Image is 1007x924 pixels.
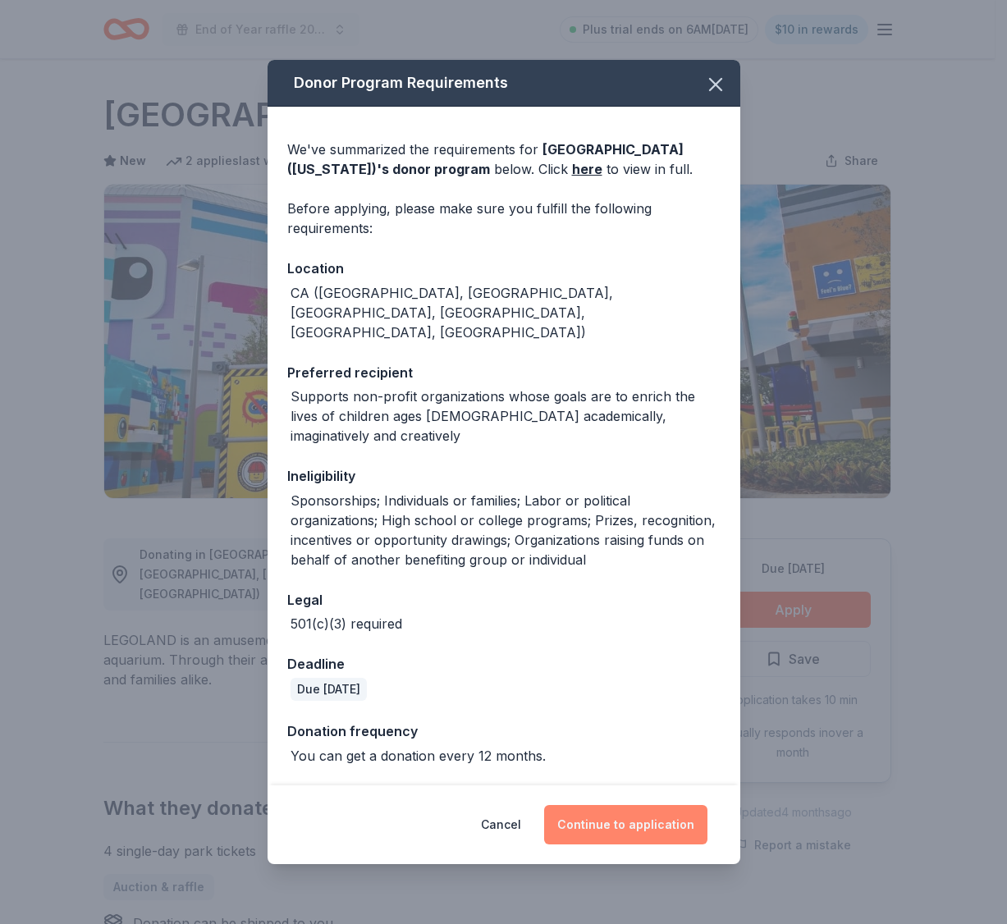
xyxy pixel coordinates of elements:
div: Sponsorships; Individuals or families; Labor or political organizations; High school or college p... [291,491,721,569]
div: Supports non-profit organizations whose goals are to enrich the lives of children ages [DEMOGRAPH... [291,387,721,446]
div: Donor Program Requirements [268,60,740,107]
div: CA ([GEOGRAPHIC_DATA], [GEOGRAPHIC_DATA], [GEOGRAPHIC_DATA], [GEOGRAPHIC_DATA], [GEOGRAPHIC_DATA]... [291,283,721,342]
div: Legal [287,589,721,611]
div: Donation frequency [287,720,721,742]
div: Deadline [287,653,721,675]
button: Cancel [481,805,521,844]
div: Ineligibility [287,465,721,487]
div: Preferred recipient [287,362,721,383]
div: We've summarized the requirements for below. Click to view in full. [287,140,721,179]
button: Continue to application [544,805,707,844]
div: Location [287,258,721,279]
div: Due [DATE] [291,678,367,701]
a: here [572,159,602,179]
div: You can get a donation every 12 months. [291,746,546,766]
div: Before applying, please make sure you fulfill the following requirements: [287,199,721,238]
div: 501(c)(3) required [291,614,402,634]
